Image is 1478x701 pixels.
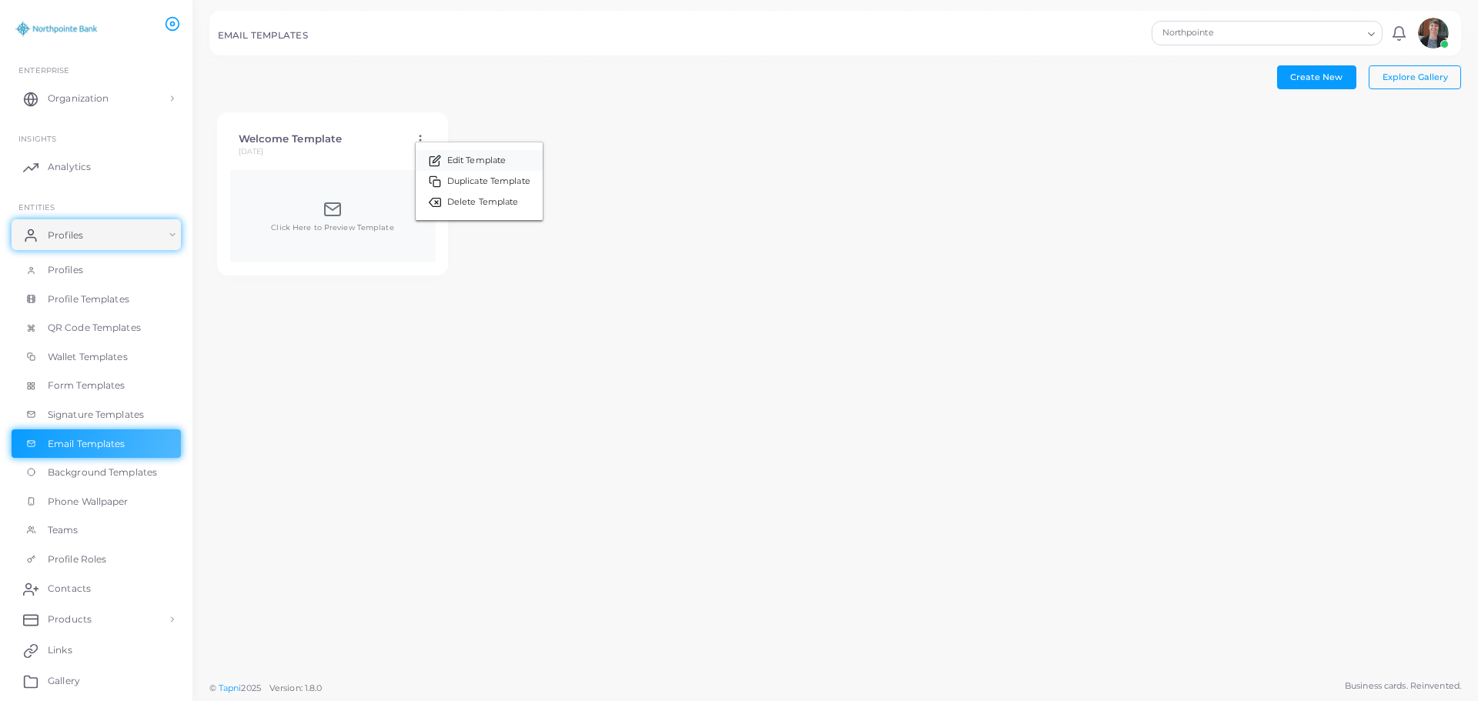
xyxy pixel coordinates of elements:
a: Contacts [12,573,181,604]
span: Profiles [48,263,83,277]
span: Phone Wallpaper [48,495,129,509]
a: Analytics [12,152,181,182]
span: Click Here to Preview Template [271,222,393,233]
div: Search for option [1152,21,1383,45]
a: Profile Roles [12,545,181,574]
a: Form Templates [12,371,181,400]
img: logo [14,15,99,43]
a: Gallery [12,666,181,696]
a: Profiles [12,219,181,250]
a: Tapni [219,683,242,693]
span: Duplicate Template [447,175,530,188]
span: QR Code Templates [48,321,141,335]
button: Explore Gallery [1369,65,1461,88]
span: Signature Templates [48,408,144,422]
small: [DATE] [239,147,264,155]
a: Links [12,635,181,666]
button: Create New [1277,65,1356,88]
span: © [209,682,322,695]
span: Enterprise [18,65,69,75]
span: Organization [48,92,109,105]
span: Contacts [48,582,91,596]
span: Links [48,643,72,657]
img: avatar [1418,18,1449,48]
a: Products [12,604,181,635]
span: Business cards. Reinvented. [1345,679,1461,693]
a: Teams [12,516,181,545]
span: Profiles [48,229,83,242]
span: Create New [1290,72,1343,82]
a: Phone Wallpaper [12,487,181,516]
span: Wallet Templates [48,350,128,364]
span: Profile Roles [48,552,106,566]
span: Northpointe [1160,25,1272,41]
span: Edit Template [447,155,506,167]
span: Analytics [48,160,91,174]
a: Background Templates [12,458,181,487]
span: Delete Template [447,196,519,209]
a: Email Templates [12,429,181,459]
span: Form Templates [48,379,125,392]
a: Profile Templates [12,285,181,314]
a: Profiles [12,255,181,285]
span: Explore Gallery [1383,72,1448,82]
span: Gallery [48,674,80,688]
span: 2025 [241,682,260,695]
span: Version: 1.8.0 [269,683,323,693]
span: ENTITIES [18,202,55,212]
h4: Welcome Template [239,133,405,145]
input: Search for option [1273,25,1362,42]
span: Products [48,613,92,626]
a: avatar [1413,18,1453,48]
a: Signature Templates [12,400,181,429]
span: Email Templates [48,437,125,451]
a: Wallet Templates [12,342,181,372]
span: Profile Templates [48,292,129,306]
a: Organization [12,83,181,114]
span: INSIGHTS [18,134,56,143]
span: Teams [48,523,79,537]
h5: EMAIL TEMPLATES [218,30,308,41]
span: Background Templates [48,466,157,479]
a: QR Code Templates [12,313,181,342]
